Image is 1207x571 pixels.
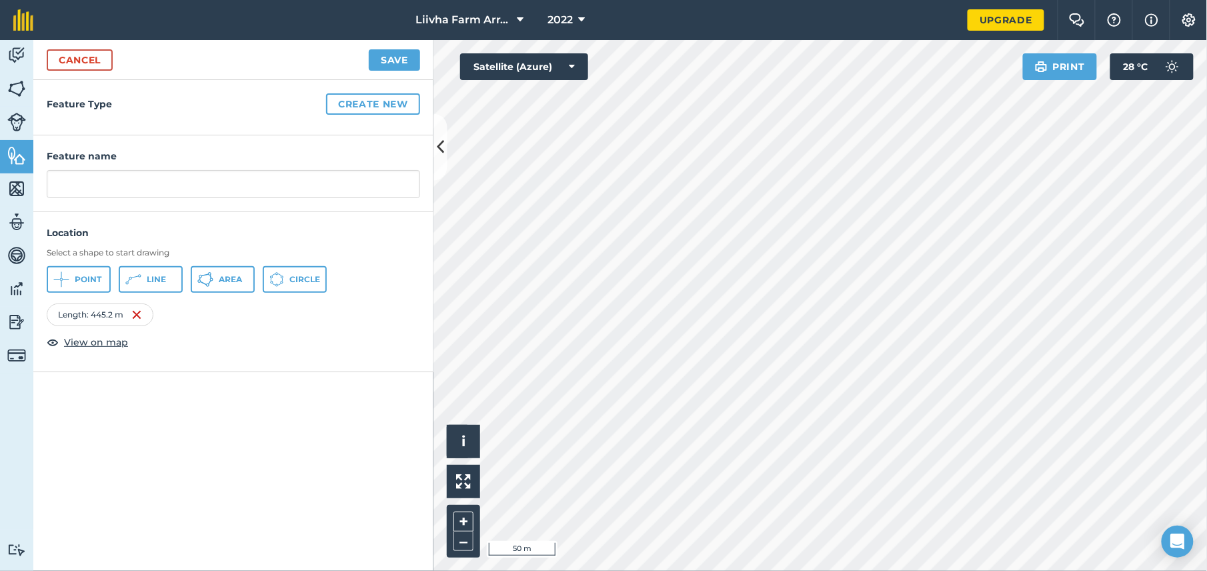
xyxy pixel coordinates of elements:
span: Liivha Farm Array [415,12,511,28]
img: svg+xml;base64,PHN2ZyB4bWxucz0iaHR0cDovL3d3dy53My5vcmcvMjAwMC9zdmciIHdpZHRoPSIxNiIgaGVpZ2h0PSIyNC... [131,307,142,323]
button: Point [47,266,111,293]
span: Area [219,274,242,285]
span: i [461,433,465,450]
button: 28 °C [1110,53,1194,80]
button: Create new [326,93,420,115]
h4: Feature Type [47,93,420,115]
img: svg+xml;base64,PD94bWwgdmVyc2lvbj0iMS4wIiBlbmNvZGluZz0idXRmLTgiPz4KPCEtLSBHZW5lcmF0b3I6IEFkb2JlIE... [1159,53,1186,80]
span: Circle [289,274,320,285]
button: – [453,532,473,551]
img: svg+xml;base64,PD94bWwgdmVyc2lvbj0iMS4wIiBlbmNvZGluZz0idXRmLTgiPz4KPCEtLSBHZW5lcmF0b3I6IEFkb2JlIE... [7,346,26,365]
button: Area [191,266,255,293]
a: Upgrade [968,9,1044,31]
span: Point [75,274,101,285]
img: svg+xml;base64,PD94bWwgdmVyc2lvbj0iMS4wIiBlbmNvZGluZz0idXRmLTgiPz4KPCEtLSBHZW5lcmF0b3I6IEFkb2JlIE... [7,279,26,299]
button: + [453,512,473,532]
img: svg+xml;base64,PHN2ZyB4bWxucz0iaHR0cDovL3d3dy53My5vcmcvMjAwMC9zdmciIHdpZHRoPSIxNyIgaGVpZ2h0PSIxNy... [1145,12,1158,28]
a: Cancel [47,49,113,71]
img: svg+xml;base64,PD94bWwgdmVyc2lvbj0iMS4wIiBlbmNvZGluZz0idXRmLTgiPz4KPCEtLSBHZW5lcmF0b3I6IEFkb2JlIE... [7,544,26,556]
img: svg+xml;base64,PHN2ZyB4bWxucz0iaHR0cDovL3d3dy53My5vcmcvMjAwMC9zdmciIHdpZHRoPSI1NiIgaGVpZ2h0PSI2MC... [7,79,26,99]
span: 28 ° C [1124,53,1148,80]
img: svg+xml;base64,PD94bWwgdmVyc2lvbj0iMS4wIiBlbmNvZGluZz0idXRmLTgiPz4KPCEtLSBHZW5lcmF0b3I6IEFkb2JlIE... [7,113,26,131]
div: Length : 445.2 m [47,304,153,326]
img: svg+xml;base64,PD94bWwgdmVyc2lvbj0iMS4wIiBlbmNvZGluZz0idXRmLTgiPz4KPCEtLSBHZW5lcmF0b3I6IEFkb2JlIE... [7,45,26,65]
button: Line [119,266,183,293]
span: 2022 [547,12,573,28]
button: Circle [263,266,327,293]
button: Print [1023,53,1098,80]
h4: Location [47,225,420,240]
img: svg+xml;base64,PHN2ZyB4bWxucz0iaHR0cDovL3d3dy53My5vcmcvMjAwMC9zdmciIHdpZHRoPSIxOCIgaGVpZ2h0PSIyNC... [47,334,59,350]
img: svg+xml;base64,PHN2ZyB4bWxucz0iaHR0cDovL3d3dy53My5vcmcvMjAwMC9zdmciIHdpZHRoPSIxOSIgaGVpZ2h0PSIyNC... [1035,59,1048,75]
button: i [447,425,480,458]
img: svg+xml;base64,PD94bWwgdmVyc2lvbj0iMS4wIiBlbmNvZGluZz0idXRmLTgiPz4KPCEtLSBHZW5lcmF0b3I6IEFkb2JlIE... [7,212,26,232]
img: Two speech bubbles overlapping with the left bubble in the forefront [1069,13,1085,27]
img: A cog icon [1181,13,1197,27]
img: svg+xml;base64,PD94bWwgdmVyc2lvbj0iMS4wIiBlbmNvZGluZz0idXRmLTgiPz4KPCEtLSBHZW5lcmF0b3I6IEFkb2JlIE... [7,312,26,332]
img: Four arrows, one pointing top left, one top right, one bottom right and the last bottom left [456,474,471,489]
h3: Select a shape to start drawing [47,247,420,258]
img: fieldmargin Logo [13,9,33,31]
button: View on map [47,334,128,350]
img: A question mark icon [1106,13,1122,27]
span: Line [147,274,166,285]
img: svg+xml;base64,PHN2ZyB4bWxucz0iaHR0cDovL3d3dy53My5vcmcvMjAwMC9zdmciIHdpZHRoPSI1NiIgaGVpZ2h0PSI2MC... [7,145,26,165]
span: View on map [64,335,128,350]
img: svg+xml;base64,PD94bWwgdmVyc2lvbj0iMS4wIiBlbmNvZGluZz0idXRmLTgiPz4KPCEtLSBHZW5lcmF0b3I6IEFkb2JlIE... [7,245,26,265]
div: Open Intercom Messenger [1162,526,1194,558]
h4: Feature name [47,149,420,163]
button: Save [369,49,420,71]
button: Satellite (Azure) [460,53,588,80]
img: svg+xml;base64,PHN2ZyB4bWxucz0iaHR0cDovL3d3dy53My5vcmcvMjAwMC9zdmciIHdpZHRoPSI1NiIgaGVpZ2h0PSI2MC... [7,179,26,199]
